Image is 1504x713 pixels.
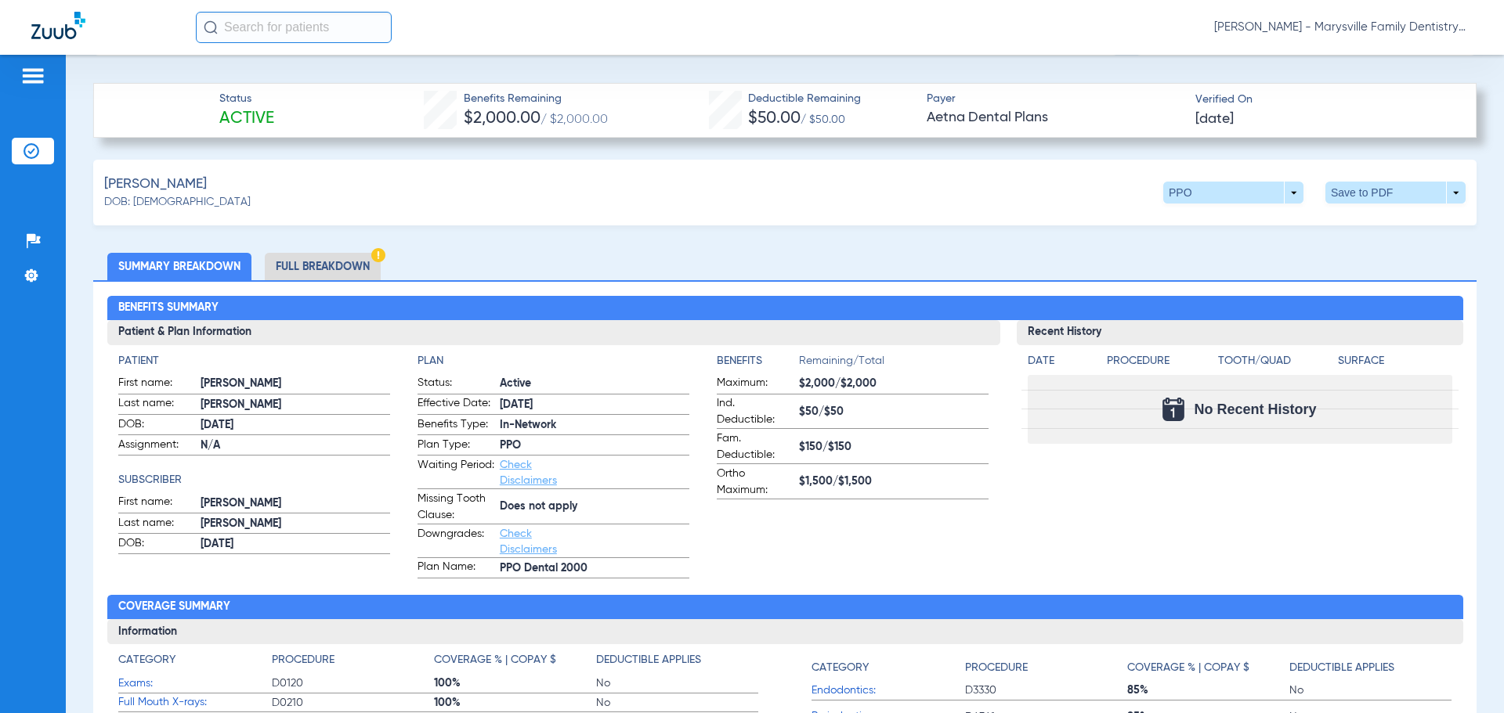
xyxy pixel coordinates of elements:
[118,535,195,554] span: DOB:
[434,652,556,668] h4: Coverage % | Copay $
[201,376,390,392] span: [PERSON_NAME]
[1218,353,1332,369] h4: Tooth/Quad
[717,353,799,375] app-breakdown-title: Benefits
[799,404,989,420] span: $50/$50
[201,417,390,434] span: [DATE]
[219,91,274,107] span: Status
[717,353,799,369] h4: Benefits
[799,353,989,375] span: Remaining/Total
[434,695,596,711] span: 100%
[799,474,989,490] span: $1,500/$1,500
[1325,182,1466,203] button: Save to PDF
[272,675,434,691] span: D0120
[1289,660,1394,676] h4: Deductible Applies
[219,108,274,130] span: Active
[1338,353,1452,375] app-breakdown-title: Surface
[965,660,1028,676] h4: Procedure
[464,110,540,127] span: $2,000.00
[1289,652,1452,681] app-breakdown-title: Deductible Applies
[1195,92,1451,108] span: Verified On
[418,416,494,435] span: Benefits Type:
[500,438,689,454] span: PPO
[118,437,195,456] span: Assignment:
[1289,682,1452,698] span: No
[1338,353,1452,369] h4: Surface
[717,430,794,463] span: Fam. Deductible:
[1214,20,1473,35] span: [PERSON_NAME] - Marysville Family Dentistry
[118,694,272,711] span: Full Mouth X-rays:
[1028,353,1094,369] h4: Date
[1162,398,1184,421] img: Calendar
[418,491,494,524] span: Missing Tooth Clause:
[500,459,557,486] a: Check Disclaimers
[118,675,272,692] span: Exams:
[927,108,1182,128] span: Aetna Dental Plans
[107,619,1463,644] h3: Information
[118,395,195,414] span: Last name:
[717,375,794,394] span: Maximum:
[272,695,434,711] span: D0210
[107,296,1463,321] h2: Benefits Summary
[204,20,218,34] img: Search Icon
[418,437,494,456] span: Plan Type:
[1194,402,1316,417] span: No Recent History
[1017,320,1463,345] h3: Recent History
[104,194,251,211] span: DOB: [DEMOGRAPHIC_DATA]
[748,110,801,127] span: $50.00
[201,495,390,512] span: [PERSON_NAME]
[1163,182,1303,203] button: PPO
[418,353,689,369] h4: Plan
[799,376,989,392] span: $2,000/$2,000
[107,595,1463,620] h2: Coverage Summary
[1195,110,1234,129] span: [DATE]
[434,652,596,674] app-breakdown-title: Coverage % | Copay $
[265,253,381,280] li: Full Breakdown
[418,526,494,557] span: Downgrades:
[1107,353,1213,369] h4: Procedure
[196,12,392,43] input: Search for patients
[272,652,334,668] h4: Procedure
[464,91,608,107] span: Benefits Remaining
[717,395,794,428] span: Ind. Deductible:
[118,375,195,394] span: First name:
[104,175,207,194] span: [PERSON_NAME]
[201,438,390,454] span: N/A
[20,67,45,85] img: hamburger-icon
[748,91,861,107] span: Deductible Remaining
[418,559,494,578] span: Plan Name:
[1127,660,1249,676] h4: Coverage % | Copay $
[272,652,434,674] app-breakdown-title: Procedure
[812,660,869,676] h4: Category
[965,652,1127,681] app-breakdown-title: Procedure
[1218,353,1332,375] app-breakdown-title: Tooth/Quad
[1127,682,1289,698] span: 85%
[107,320,1000,345] h3: Patient & Plan Information
[500,397,689,413] span: [DATE]
[418,395,494,414] span: Effective Date:
[500,417,689,434] span: In-Network
[418,375,494,394] span: Status:
[201,397,390,413] span: [PERSON_NAME]
[812,652,965,681] app-breakdown-title: Category
[1127,652,1289,681] app-breakdown-title: Coverage % | Copay $
[118,472,390,488] h4: Subscriber
[107,253,251,280] li: Summary Breakdown
[540,113,608,126] span: / $2,000.00
[1426,638,1504,713] iframe: Chat Widget
[118,353,390,369] app-breakdown-title: Patient
[927,91,1182,107] span: Payer
[799,439,989,456] span: $150/$150
[1028,353,1094,375] app-breakdown-title: Date
[596,652,701,668] h4: Deductible Applies
[500,499,689,515] span: Does not apply
[1107,353,1213,375] app-breakdown-title: Procedure
[500,528,557,555] a: Check Disclaimers
[371,248,385,262] img: Hazard
[500,560,689,577] span: PPO Dental 2000
[118,652,272,674] app-breakdown-title: Category
[596,695,758,711] span: No
[118,515,195,534] span: Last name:
[434,675,596,691] span: 100%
